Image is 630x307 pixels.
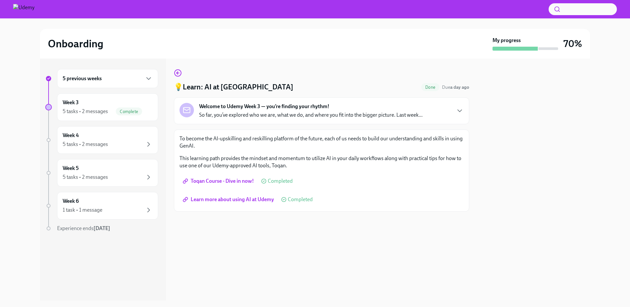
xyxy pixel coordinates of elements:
[63,75,102,82] h6: 5 previous weeks
[179,193,279,206] a: Learn more about using AI at Udemy
[45,93,158,121] a: Week 35 tasks • 2 messagesComplete
[57,225,110,231] span: Experience ends
[63,174,108,181] div: 5 tasks • 2 messages
[63,99,79,106] h6: Week 3
[45,159,158,187] a: Week 55 tasks • 2 messages
[48,37,103,50] h2: Onboarding
[13,4,34,14] img: Udemy
[94,225,110,231] strong: [DATE]
[450,84,469,90] strong: a day ago
[179,135,464,150] p: To become the AI-upskilling and reskilling platform of the future, each of us needs to build our ...
[45,192,158,220] a: Week 61 task • 1 message
[493,37,521,44] strong: My progress
[184,178,254,184] span: Toqan Course - Dive in now!
[174,82,293,92] h4: 💡Learn: AI at [GEOGRAPHIC_DATA]
[63,108,108,115] div: 5 tasks • 2 messages
[63,165,79,172] h6: Week 5
[199,103,329,110] strong: Welcome to Udemy Week 3 — you’re finding your rhythm!
[63,141,108,148] div: 5 tasks • 2 messages
[421,85,439,90] span: Done
[442,84,469,90] span: August 17th, 2025 11:00
[116,109,142,114] span: Complete
[184,196,274,203] span: Learn more about using AI at Udemy
[63,206,102,214] div: 1 task • 1 message
[63,198,79,205] h6: Week 6
[268,178,293,184] span: Completed
[63,132,79,139] h6: Week 4
[45,126,158,154] a: Week 45 tasks • 2 messages
[563,38,582,50] h3: 70%
[179,155,464,169] p: This learning path provides the mindset and momentum to utilize AI in your daily workflows along ...
[199,111,423,119] p: So far, you’ve explored who we are, what we do, and where you fit into the bigger picture. Last w...
[57,69,158,88] div: 5 previous weeks
[288,197,313,202] span: Completed
[179,175,259,188] a: Toqan Course - Dive in now!
[442,84,469,90] span: Due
